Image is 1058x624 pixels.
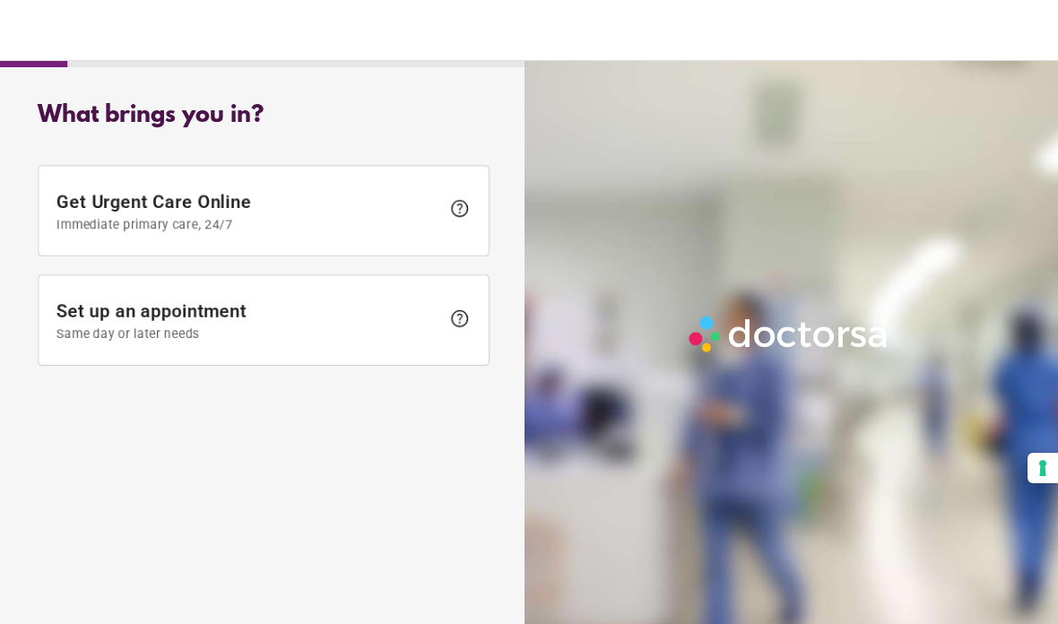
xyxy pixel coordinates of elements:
span: help [449,198,471,220]
span: help [449,308,471,329]
button: Your consent preferences for tracking technologies [1028,453,1058,483]
span: Get Urgent Care Online [56,191,440,231]
span: Same day or later needs [56,326,440,341]
img: Logo-Doctorsa-trans-White-partial-flat.png [683,310,895,358]
div: What brings you in? [38,102,490,129]
span: Immediate primary care, 24/7 [56,217,440,231]
span: Set up an appointment [56,300,440,341]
